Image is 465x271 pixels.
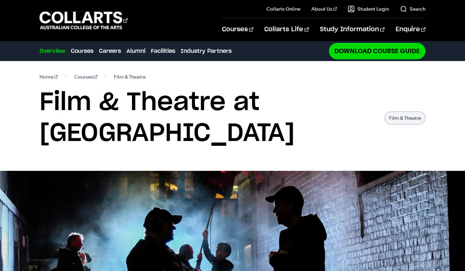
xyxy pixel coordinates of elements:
[40,72,58,82] a: Home
[40,47,65,55] a: Overview
[320,18,385,41] a: Study Information
[311,5,337,12] a: About Us
[348,5,389,12] a: Student Login
[266,5,300,12] a: Collarts Online
[222,18,253,41] a: Courses
[74,72,98,82] a: Courses
[151,47,175,55] a: Facilities
[126,47,145,55] a: Alumni
[264,18,309,41] a: Collarts Life
[71,47,93,55] a: Courses
[329,43,425,59] a: Download Course Guide
[400,5,425,12] a: Search
[99,47,121,55] a: Careers
[114,72,146,82] span: Film & Theatre
[181,47,232,55] a: Industry Partners
[40,11,128,30] div: Go to homepage
[385,111,425,125] p: Film & Theatre
[40,87,378,149] h1: Film & Theatre at [GEOGRAPHIC_DATA]
[396,18,425,41] a: Enquire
